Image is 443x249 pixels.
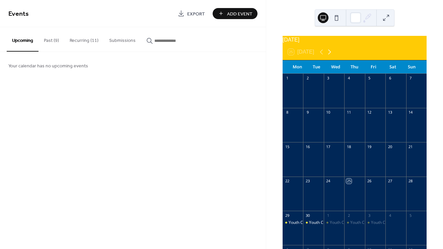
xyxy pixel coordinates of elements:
[305,76,310,81] div: 2
[345,60,364,74] div: Thu
[326,60,345,74] div: Wed
[408,76,413,81] div: 7
[104,27,141,51] button: Submissions
[346,110,351,115] div: 11
[326,76,331,81] div: 3
[285,144,290,149] div: 15
[387,179,392,184] div: 27
[408,179,413,184] div: 28
[365,220,385,226] div: Youth Club
[367,179,372,184] div: 26
[326,179,331,184] div: 24
[7,27,39,52] button: Upcoming
[346,179,351,184] div: 25
[367,76,372,81] div: 5
[285,76,290,81] div: 1
[285,213,290,218] div: 29
[326,110,331,115] div: 10
[387,76,392,81] div: 6
[367,110,372,115] div: 12
[387,213,392,218] div: 4
[346,144,351,149] div: 18
[346,76,351,81] div: 4
[346,213,351,218] div: 2
[408,110,413,115] div: 14
[303,220,323,226] div: Youth Club
[307,60,326,74] div: Tue
[326,213,331,218] div: 1
[383,60,402,74] div: Sat
[289,220,309,226] div: Youth Club
[367,213,372,218] div: 3
[364,60,383,74] div: Fri
[387,110,392,115] div: 13
[173,8,210,19] a: Export
[305,213,310,218] div: 30
[326,144,331,149] div: 17
[344,220,365,226] div: Youth Club
[305,144,310,149] div: 16
[367,144,372,149] div: 19
[408,144,413,149] div: 21
[288,60,307,74] div: Mon
[283,36,427,44] div: [DATE]
[408,213,413,218] div: 5
[227,10,252,17] span: Add Event
[309,220,329,226] div: Youth Club
[8,7,29,20] span: Events
[285,110,290,115] div: 8
[39,27,64,51] button: Past (9)
[387,144,392,149] div: 20
[64,27,104,51] button: Recurring (11)
[187,10,205,17] span: Export
[324,220,344,226] div: Youth Club
[330,220,350,226] div: Youth Club
[283,220,303,226] div: Youth Club
[371,220,391,226] div: Youth Club
[350,220,370,226] div: Youth Club
[8,63,88,70] span: Your calendar has no upcoming events
[305,110,310,115] div: 9
[213,8,257,19] button: Add Event
[402,60,421,74] div: Sun
[305,179,310,184] div: 23
[285,179,290,184] div: 22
